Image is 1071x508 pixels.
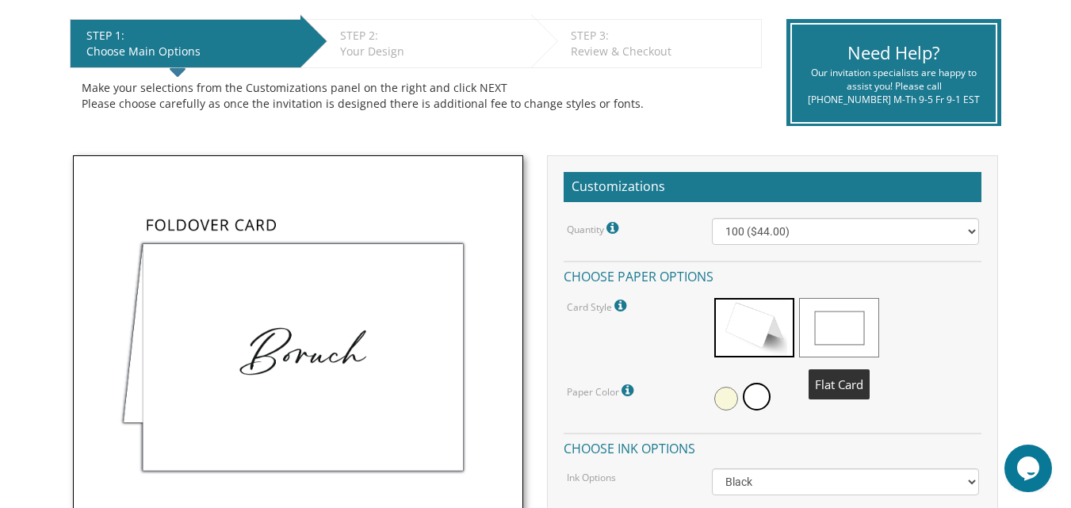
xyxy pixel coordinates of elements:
[82,80,750,112] div: Make your selections from the Customizations panel on the right and click NEXT Please choose care...
[564,261,981,288] h4: Choose paper options
[571,28,753,44] div: STEP 3:
[567,380,637,401] label: Paper Color
[564,172,981,202] h2: Customizations
[86,28,293,44] div: STEP 1:
[340,28,523,44] div: STEP 2:
[564,433,981,460] h4: Choose ink options
[340,44,523,59] div: Your Design
[567,471,616,484] label: Ink Options
[804,40,984,65] div: Need Help?
[571,44,753,59] div: Review & Checkout
[567,296,630,316] label: Card Style
[1004,445,1055,492] iframe: chat widget
[86,44,293,59] div: Choose Main Options
[804,66,984,106] div: Our invitation specialists are happy to assist you! Please call [PHONE_NUMBER] M-Th 9-5 Fr 9-1 EST
[567,218,622,239] label: Quantity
